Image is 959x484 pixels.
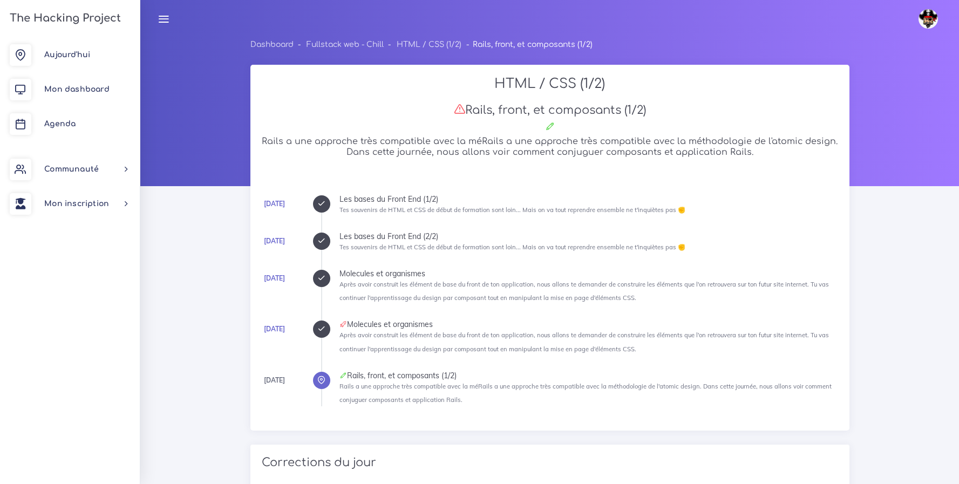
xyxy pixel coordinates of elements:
h3: Rails, front, et composants (1/2) [262,103,838,117]
div: Les bases du Front End (1/2) [339,195,838,203]
h3: The Hacking Project [6,12,121,24]
i: Corrections cette journée là [545,121,555,131]
div: Les bases du Front End (2/2) [339,233,838,240]
span: Communauté [44,165,99,173]
span: Mon inscription [44,200,109,208]
a: HTML / CSS (1/2) [397,40,461,49]
h2: HTML / CSS (1/2) [262,76,838,92]
img: avatar [919,9,938,29]
h5: Rails a une approche très compatible avec la méRails a une approche très compatible avec la métho... [262,137,838,157]
small: Rails a une approche très compatible avec la méRails a une approche très compatible avec la métho... [339,383,832,404]
span: Agenda [44,120,76,128]
small: Tes souvenirs de HTML et CSS de début de formation sont loin... Mais on va tout reprendre ensembl... [339,206,685,214]
a: [DATE] [264,325,285,333]
a: [DATE] [264,237,285,245]
div: Molecules et organismes [339,321,838,328]
span: Aujourd'hui [44,51,90,59]
small: Après avoir construit les élément de base du front de ton application, nous allons te demander de... [339,331,829,352]
i: Attention : nous n'avons pas encore reçu ton projet aujourd'hui. N'oublie pas de le soumettre en ... [454,103,465,114]
div: Rails, front, et composants (1/2) [339,372,838,379]
a: Fullstack web - Chill [307,40,384,49]
a: [DATE] [264,200,285,208]
i: Corrections cette journée là [339,372,347,379]
small: Tes souvenirs de HTML et CSS de début de formation sont loin... Mais on va tout reprendre ensembl... [339,243,685,251]
small: Après avoir construit les élément de base du front de ton application, nous allons te demander de... [339,281,829,302]
a: [DATE] [264,274,285,282]
div: Molecules et organismes [339,270,838,277]
span: Mon dashboard [44,85,110,93]
i: Projet à rendre ce jour-là [339,321,347,328]
h3: Corrections du jour [262,456,838,469]
div: [DATE] [264,374,285,386]
li: Rails, front, et composants (1/2) [461,38,592,51]
a: Dashboard [250,40,294,49]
